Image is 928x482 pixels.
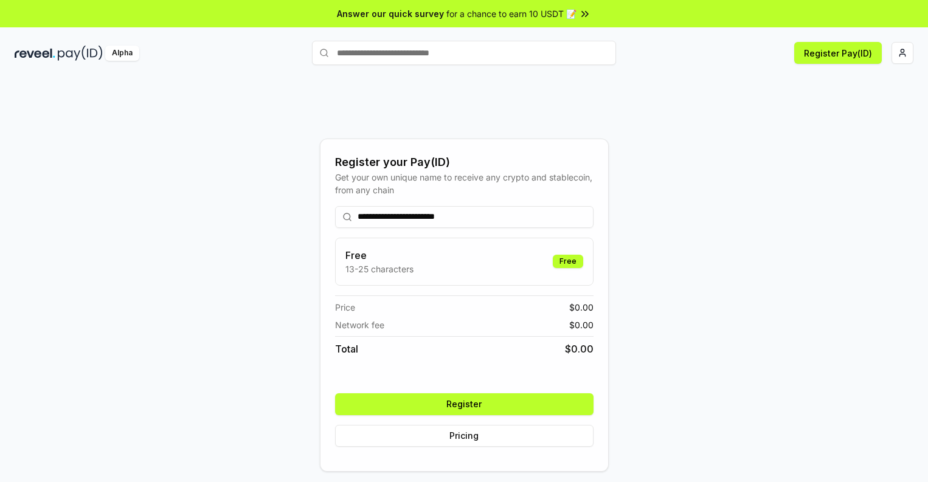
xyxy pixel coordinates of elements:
[335,318,384,331] span: Network fee
[345,248,414,263] h3: Free
[335,301,355,314] span: Price
[335,393,594,415] button: Register
[565,342,594,356] span: $ 0.00
[335,171,594,196] div: Get your own unique name to receive any crypto and stablecoin, from any chain
[794,42,882,64] button: Register Pay(ID)
[58,46,103,61] img: pay_id
[335,342,358,356] span: Total
[335,154,594,171] div: Register your Pay(ID)
[337,7,444,20] span: Answer our quick survey
[345,263,414,275] p: 13-25 characters
[569,301,594,314] span: $ 0.00
[553,255,583,268] div: Free
[105,46,139,61] div: Alpha
[569,318,594,331] span: $ 0.00
[335,425,594,447] button: Pricing
[15,46,55,61] img: reveel_dark
[446,7,577,20] span: for a chance to earn 10 USDT 📝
